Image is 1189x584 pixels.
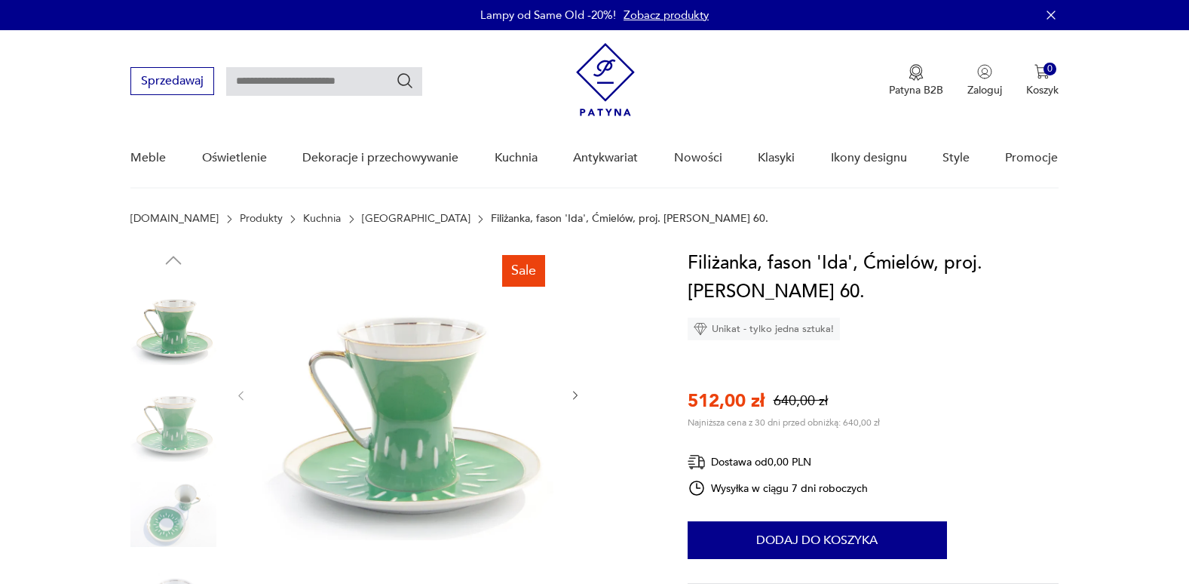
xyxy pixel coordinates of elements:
[573,129,638,187] a: Antykwariat
[909,64,924,81] img: Ikona medalu
[688,416,880,429] p: Najniższa cena z 30 dni przed obniżką: 640,00 zł
[362,213,470,225] a: [GEOGRAPHIC_DATA]
[758,129,795,187] a: Klasyki
[130,279,216,365] img: Zdjęcie produktu Filiżanka, fason 'Ida', Ćmielów, proj. W. Potacki, l. 60.
[688,389,765,413] p: 512,00 zł
[576,43,635,116] img: Patyna - sklep z meblami i dekoracjami vintage
[967,83,1002,97] p: Zaloguj
[502,255,545,287] div: Sale
[889,83,943,97] p: Patyna B2B
[240,213,283,225] a: Produkty
[480,8,616,23] p: Lampy od Same Old -20%!
[130,472,216,558] img: Zdjęcie produktu Filiżanka, fason 'Ida', Ćmielów, proj. W. Potacki, l. 60.
[688,318,840,340] div: Unikat - tylko jedna sztuka!
[694,322,707,336] img: Ikona diamentu
[624,8,709,23] a: Zobacz produkty
[977,64,992,79] img: Ikonka użytkownika
[130,129,166,187] a: Meble
[1034,64,1050,79] img: Ikona koszyka
[302,129,458,187] a: Dekoracje i przechowywanie
[202,129,267,187] a: Oświetlenie
[688,453,869,472] div: Dostawa od 0,00 PLN
[130,376,216,462] img: Zdjęcie produktu Filiżanka, fason 'Ida', Ćmielów, proj. W. Potacki, l. 60.
[1005,129,1058,187] a: Promocje
[774,392,828,410] p: 640,00 zł
[889,64,943,97] button: Patyna B2B
[1043,63,1056,75] div: 0
[688,249,1059,306] h1: Filiżanka, fason 'Ida', Ćmielów, proj. [PERSON_NAME] 60.
[303,213,341,225] a: Kuchnia
[130,77,214,88] a: Sprzedawaj
[396,72,414,90] button: Szukaj
[1026,83,1059,97] p: Koszyk
[889,64,943,97] a: Ikona medaluPatyna B2B
[130,213,219,225] a: [DOMAIN_NAME]
[262,249,553,540] img: Zdjęcie produktu Filiżanka, fason 'Ida', Ćmielów, proj. W. Potacki, l. 60.
[495,129,538,187] a: Kuchnia
[491,213,768,225] p: Filiżanka, fason 'Ida', Ćmielów, proj. [PERSON_NAME] 60.
[967,64,1002,97] button: Zaloguj
[688,521,947,559] button: Dodaj do koszyka
[674,129,722,187] a: Nowości
[130,67,214,95] button: Sprzedawaj
[688,453,706,472] img: Ikona dostawy
[1026,64,1059,97] button: 0Koszyk
[942,129,970,187] a: Style
[831,129,907,187] a: Ikony designu
[688,479,869,497] div: Wysyłka w ciągu 7 dni roboczych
